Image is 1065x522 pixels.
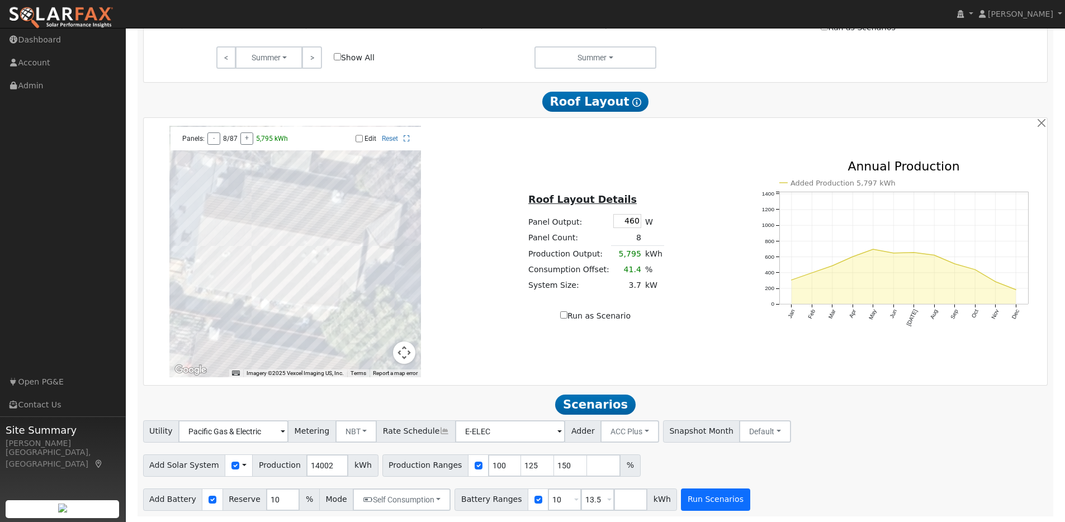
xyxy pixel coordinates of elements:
label: Show All [334,52,375,64]
input: Show All [334,53,341,60]
a: Open this area in Google Maps (opens a new window) [172,363,209,377]
span: [PERSON_NAME] [988,10,1053,18]
td: Production Output: [527,246,612,262]
button: Keyboard shortcuts [232,369,240,377]
i: Show Help [632,98,641,107]
text: May [868,309,878,321]
circle: onclick="" [953,262,957,266]
button: - [207,132,220,145]
span: Site Summary [6,423,120,438]
button: Summer [534,46,657,69]
span: Panels: [182,135,205,143]
text: [DATE] [906,309,919,327]
span: Reserve [223,488,267,511]
div: [PERSON_NAME] [6,438,120,449]
text: Sep [949,309,959,320]
text: 0 [771,301,774,307]
input: Select a Utility [178,420,288,443]
td: 3.7 [611,278,643,293]
text: Nov [990,309,1000,320]
td: 5,795 [611,246,643,262]
span: Adder [565,420,601,443]
text: Dec [1011,309,1020,320]
button: Summer [235,46,302,69]
button: Map camera controls [393,341,415,364]
span: Production [252,454,307,477]
circle: onclick="" [850,254,855,259]
circle: onclick="" [993,279,998,284]
circle: onclick="" [1014,288,1018,292]
text: Apr [848,308,858,319]
span: Mode [319,488,353,511]
text: 1200 [762,206,775,212]
div: [GEOGRAPHIC_DATA], [GEOGRAPHIC_DATA] [6,447,120,470]
a: Reset [382,135,398,143]
td: 8 [611,230,643,246]
td: kWh [643,246,664,262]
text: 1400 [762,191,775,197]
label: Run as Scenario [560,310,631,322]
td: Consumption Offset: [527,262,612,278]
button: Self Consumption [353,488,451,511]
button: + [240,132,253,145]
text: 400 [765,269,774,276]
circle: onclick="" [891,251,896,255]
td: W [643,212,664,230]
img: retrieve [58,504,67,512]
text: 1000 [762,222,775,229]
span: 8/87 [223,135,238,143]
td: Panel Count: [527,230,612,246]
span: Scenarios [555,395,635,415]
span: % [299,488,319,511]
td: System Size: [527,278,612,293]
button: Run Scenarios [681,488,750,511]
span: Add Battery [143,488,203,511]
span: Utility [143,420,179,443]
circle: onclick="" [912,250,916,255]
img: SolarFax [8,6,113,30]
span: Imagery ©2025 Vexcel Imaging US, Inc. [247,370,344,376]
input: Select a Rate Schedule [455,420,565,443]
text: Added Production 5,797 kWh [791,179,896,187]
circle: onclick="" [810,271,814,275]
img: Google [172,363,209,377]
button: NBT [335,420,377,443]
text: Mar [827,308,837,320]
text: 600 [765,254,774,260]
a: Full Screen [404,135,410,143]
span: Production Ranges [382,454,468,477]
a: Report a map error [373,370,418,376]
span: Snapshot Month [663,420,740,443]
circle: onclick="" [932,253,936,258]
span: 5,795 kWh [256,135,288,143]
text: Annual Production [848,159,959,173]
td: kW [643,278,664,293]
button: ACC Plus [600,420,659,443]
text: 800 [765,238,774,244]
input: Run as Scenario [560,311,567,319]
text: Jun [889,309,898,319]
td: % [643,262,664,278]
button: Default [739,420,791,443]
a: < [216,46,236,69]
circle: onclick="" [789,278,794,282]
span: Battery Ranges [455,488,528,511]
span: Metering [288,420,336,443]
span: Add Solar System [143,454,226,477]
text: Feb [807,309,816,320]
u: Roof Layout Details [528,194,637,205]
circle: onclick="" [871,247,875,251]
span: kWh [647,488,677,511]
span: Roof Layout [542,92,649,112]
td: 41.4 [611,262,643,278]
text: Jan [787,309,796,319]
text: Aug [929,309,939,320]
circle: onclick="" [830,264,835,268]
text: Oct [971,309,980,319]
span: kWh [348,454,378,477]
a: Map [94,459,104,468]
span: Rate Schedule [376,420,456,443]
span: % [620,454,640,477]
a: > [302,46,321,69]
td: Panel Output: [527,212,612,230]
